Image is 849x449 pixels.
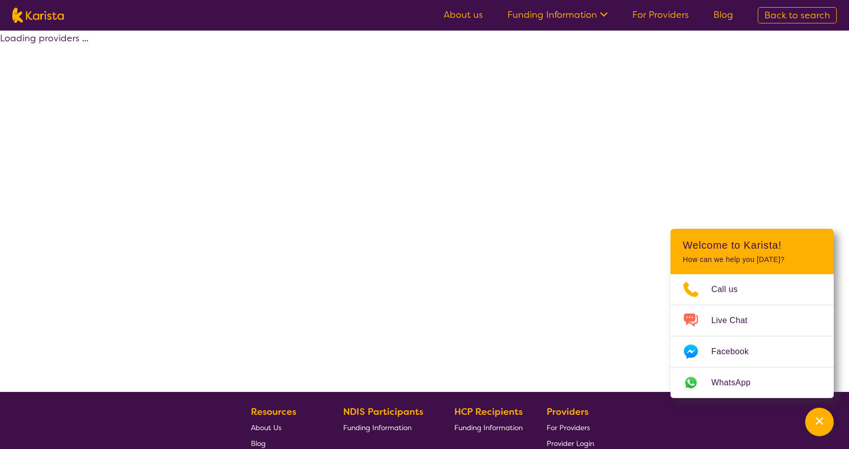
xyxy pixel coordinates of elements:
[713,9,733,21] a: Blog
[343,406,423,418] b: NDIS Participants
[711,282,750,297] span: Call us
[683,239,821,251] h2: Welcome to Karista!
[12,8,64,23] img: Karista logo
[547,406,588,418] b: Providers
[671,274,834,398] ul: Choose channel
[547,419,594,435] a: For Providers
[343,419,431,435] a: Funding Information
[764,9,830,21] span: Back to search
[711,313,760,328] span: Live Chat
[547,423,590,432] span: For Providers
[758,7,837,23] a: Back to search
[632,9,689,21] a: For Providers
[251,419,319,435] a: About Us
[251,439,266,448] span: Blog
[683,255,821,264] p: How can we help you [DATE]?
[251,406,296,418] b: Resources
[444,9,483,21] a: About us
[251,423,281,432] span: About Us
[671,229,834,398] div: Channel Menu
[343,423,411,432] span: Funding Information
[711,375,763,390] span: WhatsApp
[507,9,608,21] a: Funding Information
[671,367,834,398] a: Web link opens in a new tab.
[711,344,761,359] span: Facebook
[454,406,523,418] b: HCP Recipients
[805,408,834,436] button: Channel Menu
[454,419,523,435] a: Funding Information
[454,423,523,432] span: Funding Information
[547,439,594,448] span: Provider Login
